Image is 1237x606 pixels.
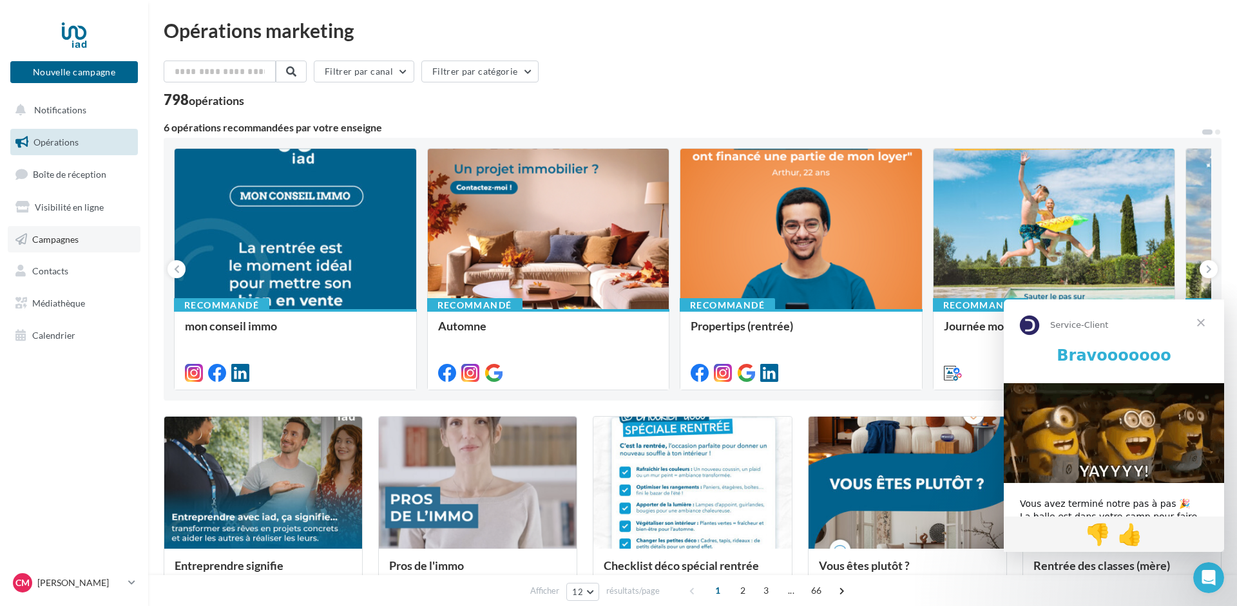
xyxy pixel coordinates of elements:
[174,298,269,312] div: Recommandé
[933,298,1028,312] div: Recommandé
[8,160,140,188] a: Boîte de réception
[32,330,75,341] span: Calendrier
[8,258,140,285] a: Contacts
[733,580,753,601] span: 2
[8,97,135,124] button: Notifications
[37,576,123,589] p: [PERSON_NAME]
[175,559,352,585] div: Entreprendre signifie
[707,580,728,601] span: 1
[1004,299,1224,552] iframe: Intercom live chat message
[314,61,414,82] button: Filtrer par canal
[566,583,599,601] button: 12
[10,61,138,83] button: Nouvelle campagne
[806,580,827,601] span: 66
[8,194,140,221] a: Visibilité en ligne
[680,298,775,312] div: Recommandé
[8,226,140,253] a: Campagnes
[427,298,523,312] div: Recommandé
[421,61,539,82] button: Filtrer par catégorie
[32,265,68,276] span: Contacts
[8,129,140,156] a: Opérations
[35,202,104,213] span: Visibilité en ligne
[606,585,660,597] span: résultats/page
[164,93,244,107] div: 798
[1033,559,1211,585] div: Rentrée des classes (mère)
[691,319,912,345] div: Propertips (rentrée)
[819,559,996,585] div: Vous êtes plutôt ?
[438,319,659,345] div: Automne
[389,559,566,585] div: Pros de l'immo
[944,319,1165,345] div: Journée mondiale du tourisme
[8,322,140,349] a: Calendrier
[34,137,79,147] span: Opérations
[10,571,138,595] a: CM [PERSON_NAME]
[756,580,776,601] span: 3
[185,319,406,345] div: mon conseil immo
[33,169,106,180] span: Boîte de réception
[781,580,801,601] span: ...
[572,587,583,597] span: 12
[32,233,79,244] span: Campagnes
[8,290,140,317] a: Médiathèque
[32,298,85,308] span: Médiathèque
[34,104,86,115] span: Notifications
[15,576,30,589] span: CM
[189,95,244,106] div: opérations
[164,21,1222,40] div: Opérations marketing
[530,585,559,597] span: Afficher
[164,122,1201,133] div: 6 opérations recommandées par votre enseigne
[604,559,781,585] div: Checklist déco spécial rentrée
[1193,562,1224,593] iframe: Intercom live chat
